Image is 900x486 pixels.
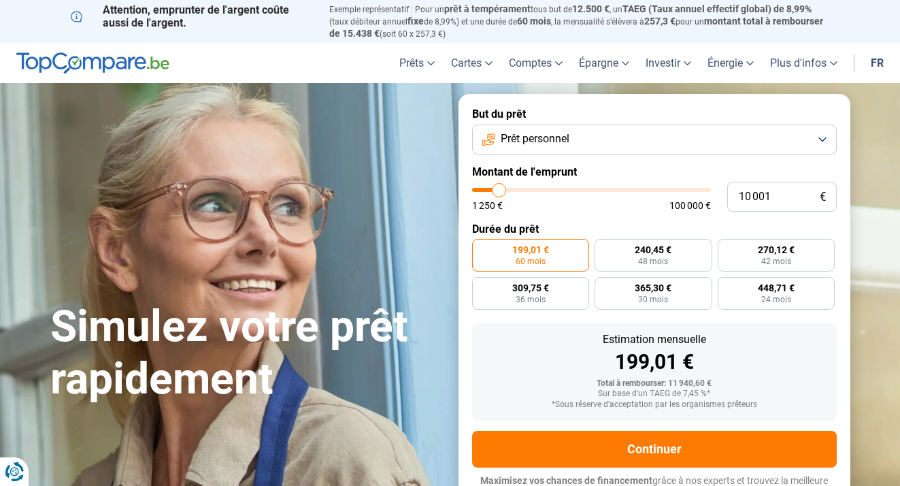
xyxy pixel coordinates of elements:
span: prêt à tempérament [444,3,531,14]
span: 12.500 € [572,3,610,14]
span: 100 000 € [669,201,711,210]
p: Exemple représentatif : Pour un tous but de , un (taux débiteur annuel de 8,99%) et une durée de ... [329,3,830,39]
span: 24 mois [761,295,791,304]
a: Prêts [391,43,443,83]
span: Prêt personnel [501,131,569,146]
span: € [820,191,826,203]
span: 240,45 € [635,245,671,255]
a: Cartes [443,43,501,83]
div: Sur base d'un TAEG de 7,45 %* [483,389,826,399]
span: montant total à rembourser de 15.438 € [329,16,823,39]
span: 448,71 € [758,283,795,293]
a: fr [863,43,892,83]
span: 257,3 € [644,16,676,27]
div: *Sous réserve d'acceptation par les organismes prêteurs [483,400,826,410]
span: 30 mois [638,295,668,304]
label: Durée du prêt [472,223,837,236]
button: Prêt personnel [472,125,837,155]
div: 199,01 € [483,352,826,372]
span: 60 mois [516,257,546,265]
span: 1 250 € [472,201,503,210]
div: Total à rembourser: 11 940,60 € [483,379,826,389]
span: fixe [407,16,424,27]
span: 270,12 € [758,245,795,255]
a: Épargne [571,43,637,83]
a: Énergie [699,43,762,83]
span: 365,30 € [635,283,671,293]
span: 48 mois [638,257,668,265]
label: But du prêt [472,108,837,120]
span: TAEG (Taux annuel effectif global) de 8,99% [622,3,812,14]
span: 42 mois [761,257,791,265]
a: Investir [637,43,699,83]
div: Estimation mensuelle [483,334,826,345]
label: Montant de l'emprunt [472,165,837,178]
span: 60 mois [517,16,551,27]
p: Attention, emprunter de l'argent coûte aussi de l'argent. [71,3,313,29]
a: Plus d'infos [762,43,846,83]
span: 36 mois [516,295,546,304]
button: Continuer [472,431,837,468]
span: 199,01 € [512,245,549,255]
span: 309,75 € [512,283,549,293]
span: Maximisez vos chances de financement [480,475,652,486]
h1: Simulez votre prêt rapidement [50,301,442,406]
img: TopCompare [16,52,169,74]
a: Comptes [501,43,571,83]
